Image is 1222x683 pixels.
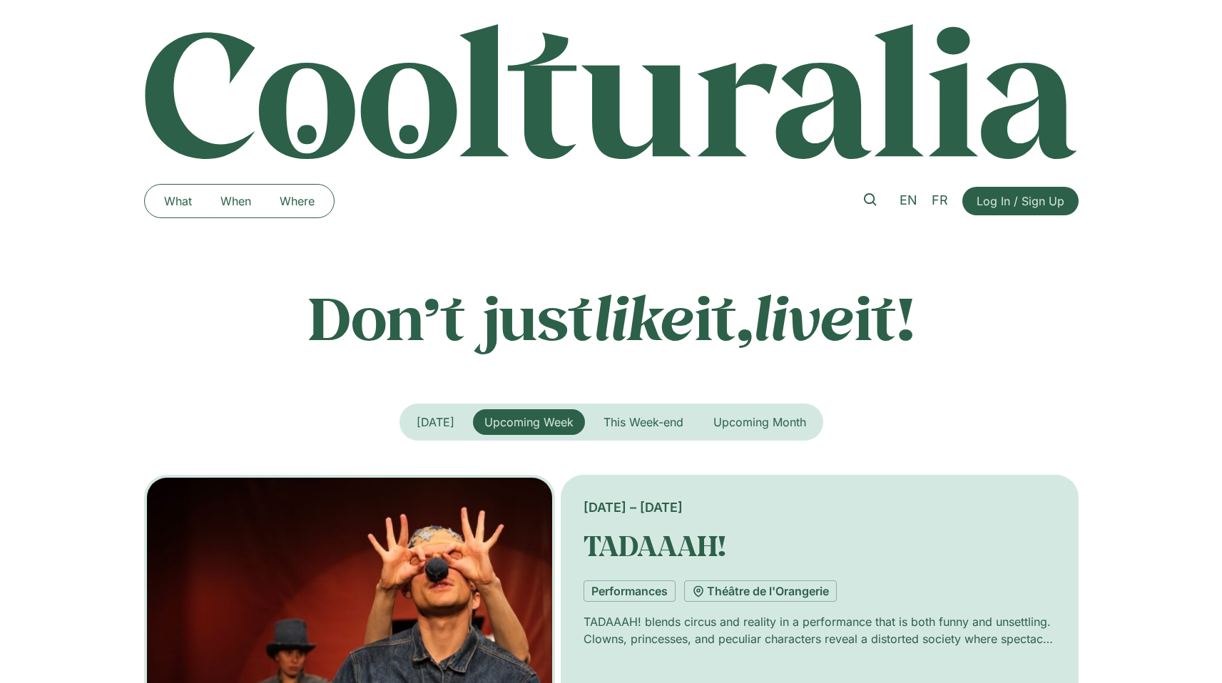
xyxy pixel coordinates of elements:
[206,190,265,212] a: When
[584,498,1055,517] div: [DATE] – [DATE]
[417,415,454,429] span: [DATE]
[484,415,574,429] span: Upcoming Week
[962,187,1079,215] a: Log In / Sign Up
[932,192,948,207] span: FR
[584,580,676,602] a: Performances
[594,277,695,356] em: like
[584,613,1055,647] p: TADAAAH! blends circus and reality in a performance that is both funny and unsettling. Clowns, pr...
[584,527,726,564] a: TADAAAH!
[753,277,855,356] em: live
[925,190,955,211] a: FR
[144,282,1079,353] p: Don’t just it, it!
[265,190,329,212] a: Where
[713,415,806,429] span: Upcoming Month
[892,190,925,211] a: EN
[604,415,683,429] span: This Week-end
[150,190,206,212] a: What
[900,192,917,207] span: EN
[977,192,1064,210] span: Log In / Sign Up
[684,580,837,602] a: Théâtre de l'Orangerie
[150,190,329,212] nav: Menu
